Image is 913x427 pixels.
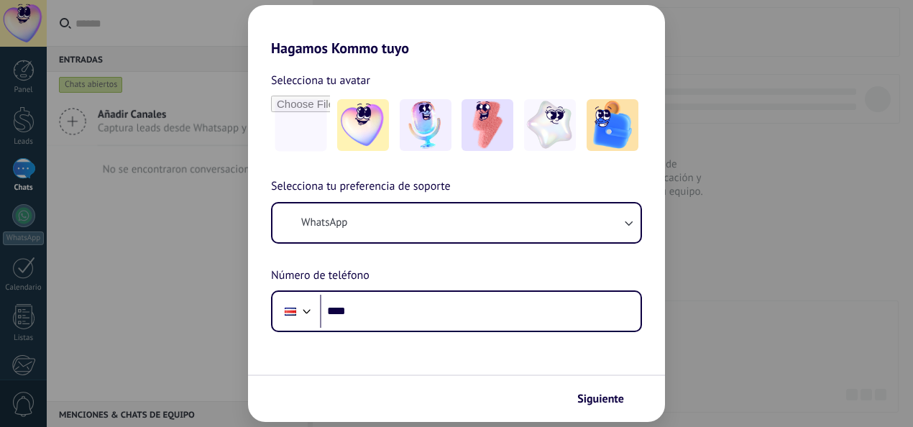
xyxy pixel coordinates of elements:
button: WhatsApp [272,203,641,242]
span: WhatsApp [301,216,347,230]
button: Siguiente [571,387,643,411]
img: -4.jpeg [524,99,576,151]
img: -5.jpeg [587,99,638,151]
div: Costa Rica: + 506 [277,296,304,326]
span: Siguiente [577,394,624,404]
span: Selecciona tu avatar [271,71,370,90]
span: Selecciona tu preferencia de soporte [271,178,451,196]
h2: Hagamos Kommo tuyo [248,5,665,57]
img: -1.jpeg [337,99,389,151]
span: Número de teléfono [271,267,370,285]
img: -3.jpeg [462,99,513,151]
img: -2.jpeg [400,99,451,151]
